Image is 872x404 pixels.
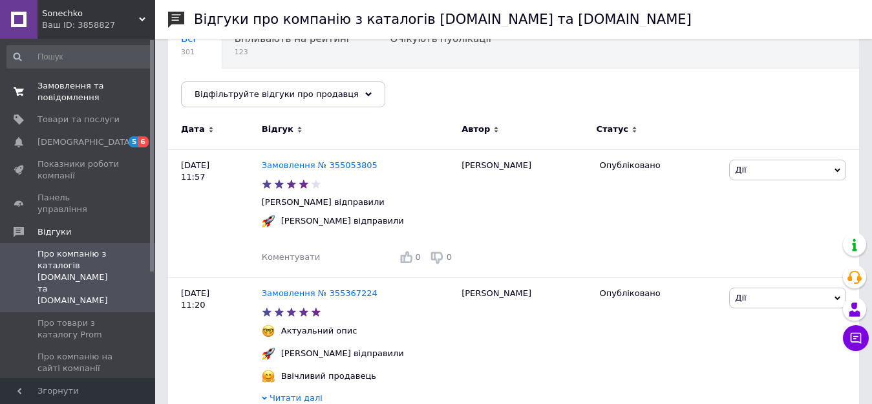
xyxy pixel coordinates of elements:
[6,45,153,69] input: Пошук
[37,248,120,307] span: Про компанію з каталогів [DOMAIN_NAME] та [DOMAIN_NAME]
[262,197,455,208] p: [PERSON_NAME] відправили
[37,192,120,215] span: Панель управління
[37,136,133,148] span: [DEMOGRAPHIC_DATA]
[735,293,746,303] span: Дії
[138,136,149,147] span: 6
[194,12,692,27] h1: Відгуки про компанію з каталогів [DOMAIN_NAME] та [DOMAIN_NAME]
[462,123,490,135] span: Автор
[262,288,378,298] a: Замовлення № 355367224
[262,251,320,263] div: Коментувати
[600,288,720,299] div: Опубліковано
[262,347,275,360] img: :rocket:
[195,89,359,99] span: Відфільтруйте відгуки про продавця
[168,69,338,118] div: Опубліковані без коментаря
[37,351,120,374] span: Про компанію на сайті компанії
[42,8,139,19] span: Sonechko
[262,215,275,228] img: :rocket:
[262,160,378,170] a: Замовлення № 355053805
[843,325,869,351] button: Чат з покупцем
[262,370,275,383] img: :hugging_face:
[168,149,262,277] div: [DATE] 11:57
[235,47,352,57] span: 123
[600,160,720,171] div: Опубліковано
[278,370,379,382] div: Ввічливий продавець
[235,33,352,45] span: Впливають на рейтинг
[37,158,120,182] span: Показники роботи компанії
[37,80,120,103] span: Замовлення та повідомлення
[278,348,407,359] div: [PERSON_NAME] відправили
[597,123,629,135] span: Статус
[262,324,275,337] img: :nerd_face:
[181,47,196,57] span: 301
[181,82,312,94] span: Опубліковані без комен...
[42,19,155,31] div: Ваш ID: 3858827
[270,393,323,403] span: Читати далі
[447,252,452,262] span: 0
[129,136,139,147] span: 5
[416,252,421,262] span: 0
[735,165,746,175] span: Дії
[181,33,196,45] span: Всі
[37,317,120,341] span: Про товари з каталогу Prom
[262,252,320,262] span: Коментувати
[181,123,205,135] span: Дата
[278,325,361,337] div: Актуальний опис
[455,149,593,277] div: [PERSON_NAME]
[390,33,491,45] span: Очікують публікації
[37,114,120,125] span: Товари та послуги
[37,226,71,238] span: Відгуки
[262,123,293,135] span: Відгук
[278,215,407,227] div: [PERSON_NAME] відправили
